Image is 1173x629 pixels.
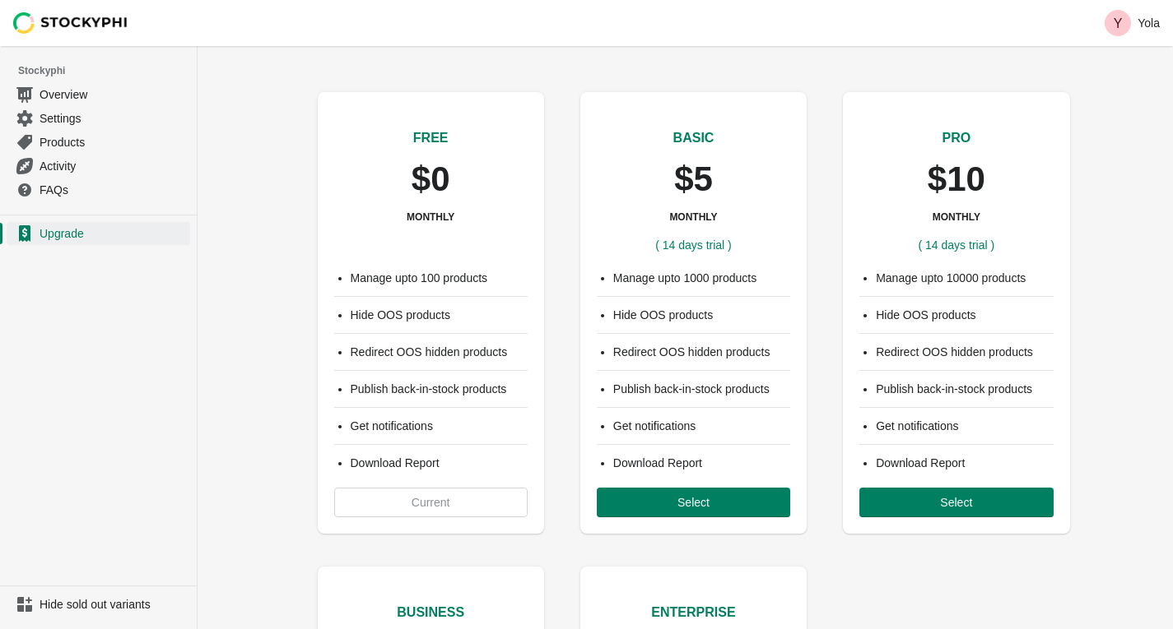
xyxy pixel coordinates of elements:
[876,270,1053,286] li: Manage upto 10000 products
[351,418,528,434] li: Get notifications
[674,161,713,197] p: $5
[13,12,128,34] img: Stockyphi
[351,455,528,471] li: Download Report
[597,488,790,517] button: Select
[613,418,790,434] li: Get notifications
[876,381,1053,397] li: Publish back-in-stock products
[40,225,187,242] span: Upgrade
[1138,16,1160,30] p: Yola
[40,596,187,613] span: Hide sold out variants
[40,110,187,127] span: Settings
[40,134,187,150] span: Products
[351,344,528,360] li: Redirect OOS hidden products
[859,488,1053,517] button: Select
[876,455,1053,471] li: Download Report
[397,605,464,619] span: BUSINESS
[876,307,1053,323] li: Hide OOS products
[7,593,190,616] a: Hide sold out variants
[413,131,449,145] span: FREE
[351,307,528,323] li: Hide OOS products
[677,496,710,509] span: Select
[613,381,790,397] li: Publish back-in-stock products
[18,62,197,79] span: Stockyphi
[7,130,190,154] a: Products
[412,161,450,197] p: $0
[351,381,528,397] li: Publish back-in-stock products
[1105,10,1131,36] span: Avatar with initials Y
[7,154,190,178] a: Activity
[613,270,790,286] li: Manage upto 1000 products
[7,82,190,106] a: Overview
[7,178,190,201] a: FAQs
[7,222,190,245] a: Upgrade
[407,210,454,224] h3: MONTHLY
[7,106,190,130] a: Settings
[1114,16,1123,30] text: Y
[933,210,980,224] h3: MONTHLY
[876,418,1053,434] li: Get notifications
[928,161,985,197] p: $10
[613,344,790,360] li: Redirect OOS hidden products
[613,455,790,471] li: Download Report
[40,182,187,198] span: FAQs
[940,496,972,509] span: Select
[1098,7,1166,39] button: Avatar with initials YYola
[40,86,187,103] span: Overview
[613,307,790,323] li: Hide OOS products
[651,605,735,619] span: ENTERPRISE
[669,210,717,224] h3: MONTHLY
[673,131,715,145] span: BASIC
[351,270,528,286] li: Manage upto 100 products
[876,344,1053,360] li: Redirect OOS hidden products
[919,238,995,252] span: ( 14 days trial )
[942,131,971,145] span: PRO
[40,158,187,174] span: Activity
[655,238,732,252] span: ( 14 days trial )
